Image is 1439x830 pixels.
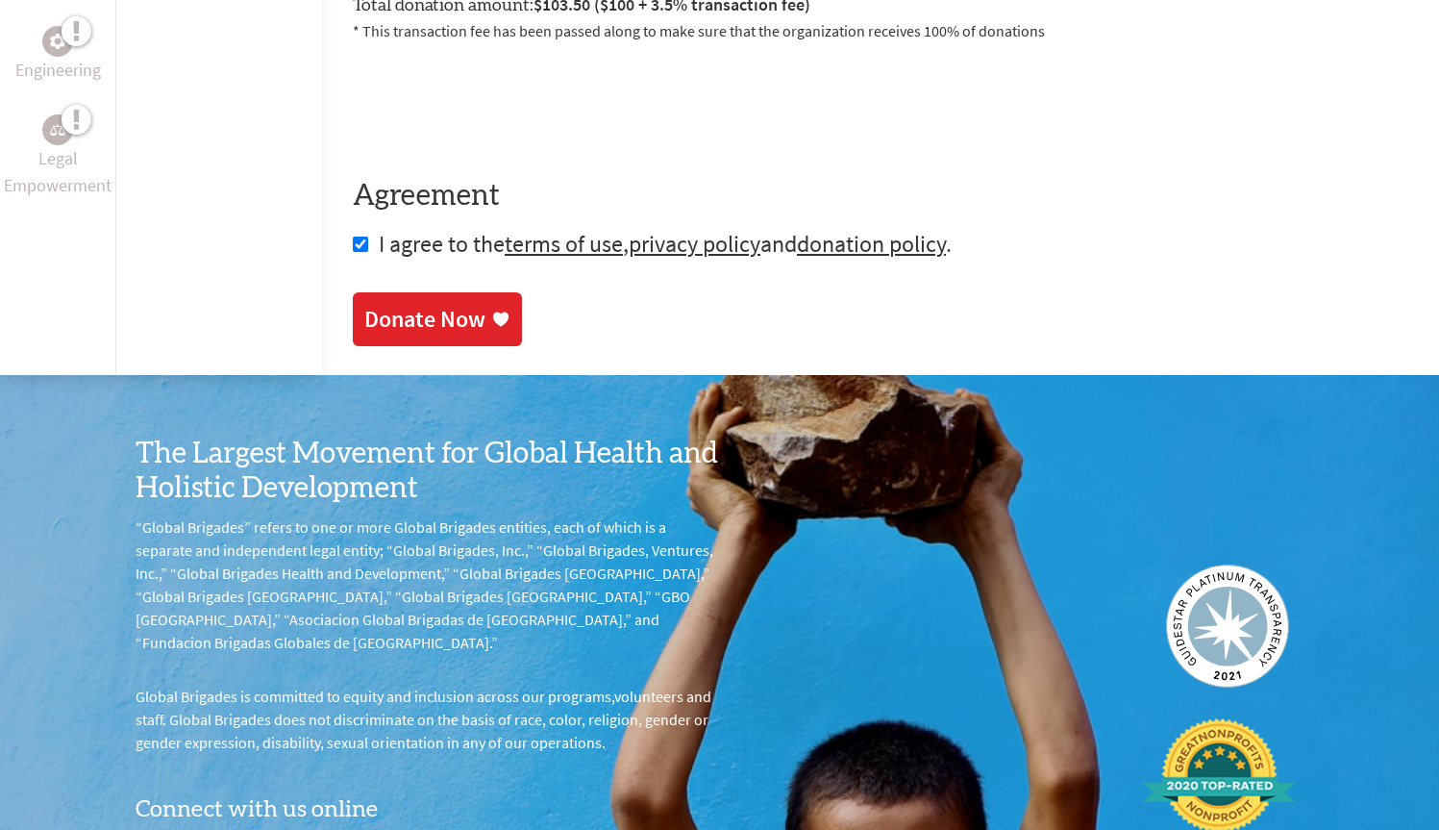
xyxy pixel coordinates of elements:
div: Donate Now [364,304,485,335]
a: privacy policy [629,229,760,259]
span: I agree to the , and . [379,229,952,259]
img: Legal Empowerment [50,124,65,136]
p: * This transaction fee has been passed along to make sure that the organization receives 100% of ... [353,19,1408,42]
a: EngineeringEngineering [15,26,101,84]
div: Legal Empowerment [42,114,73,145]
a: Legal EmpowermentLegal Empowerment [4,114,112,199]
iframe: reCAPTCHA [353,65,645,140]
img: Engineering [50,34,65,49]
p: Global Brigades is committed to equity and inclusion across our programs,volunteers and staff. Gl... [136,685,720,754]
a: Donate Now [353,292,522,346]
p: “Global Brigades” refers to one or more Global Brigades entities, each of which is a separate and... [136,516,720,654]
div: Engineering [42,26,73,57]
h3: The Largest Movement for Global Health and Holistic Development [136,437,720,506]
h4: Connect with us online [136,785,720,825]
p: Legal Empowerment [4,145,112,199]
a: donation policy [797,229,946,259]
img: Guidestar 2019 [1166,565,1289,688]
a: terms of use [505,229,623,259]
p: Engineering [15,57,101,84]
h4: Agreement [353,179,1408,214]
